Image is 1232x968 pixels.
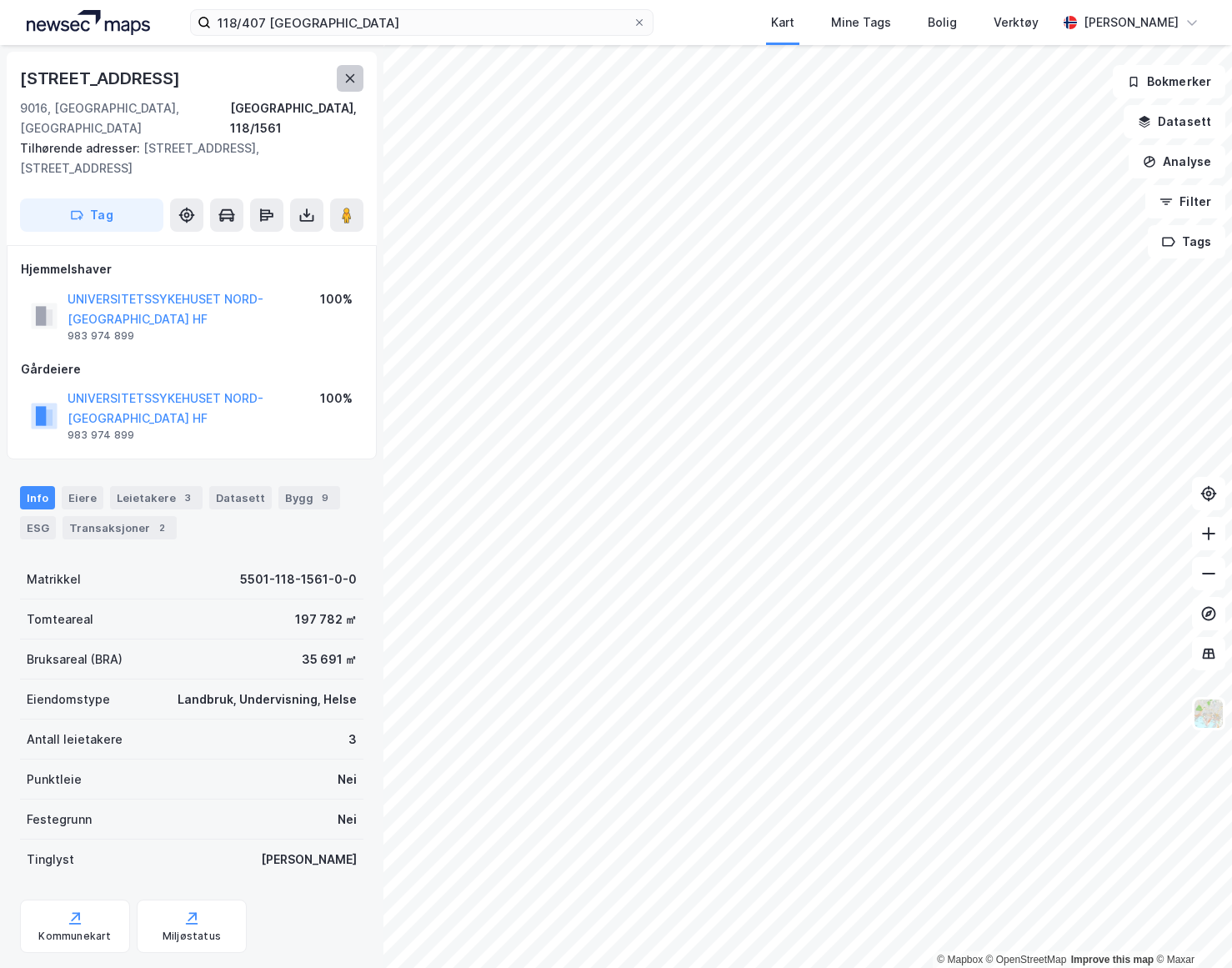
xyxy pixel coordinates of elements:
[338,770,357,790] div: Nei
[27,770,82,790] div: Punktleie
[163,930,221,943] div: Miljøstatus
[261,850,357,870] div: [PERSON_NAME]
[278,486,340,509] div: Bygg
[27,650,123,670] div: Bruksareal (BRA)
[209,486,272,509] div: Datasett
[1149,888,1232,968] div: Kontrollprogram for chat
[338,810,357,830] div: Nei
[1113,65,1225,98] button: Bokmerker
[348,730,357,750] div: 3
[27,10,150,35] img: logo.a4113a55bc3d86da70a041830d287a7e.svg
[153,519,170,536] div: 2
[27,690,110,710] div: Eiendomstype
[68,329,134,343] div: 983 974 899
[21,359,363,379] div: Gårdeiere
[230,98,363,138] div: [GEOGRAPHIC_DATA], 118/1561
[1071,954,1154,965] a: Improve this map
[302,650,357,670] div: 35 691 ㎡
[928,13,957,33] div: Bolig
[27,569,81,589] div: Matrikkel
[20,141,143,155] span: Tilhørende adresser:
[20,138,350,178] div: [STREET_ADDRESS], [STREET_ADDRESS]
[317,489,333,506] div: 9
[1193,698,1224,730] img: Z
[20,516,56,539] div: ESG
[937,954,983,965] a: Mapbox
[1129,145,1225,178] button: Analyse
[986,954,1067,965] a: OpenStreetMap
[20,486,55,509] div: Info
[320,389,353,409] div: 100%
[21,259,363,279] div: Hjemmelshaver
[63,516,177,539] div: Transaksjoner
[771,13,794,33] div: Kart
[27,810,92,830] div: Festegrunn
[38,930,111,943] div: Kommunekart
[178,690,357,710] div: Landbruk, Undervisning, Helse
[27,609,93,629] div: Tomteareal
[320,289,353,309] div: 100%
[27,850,74,870] div: Tinglyst
[831,13,891,33] div: Mine Tags
[110,486,203,509] div: Leietakere
[20,98,230,138] div: 9016, [GEOGRAPHIC_DATA], [GEOGRAPHIC_DATA]
[62,486,103,509] div: Eiere
[27,730,123,750] div: Antall leietakere
[1149,888,1232,968] iframe: Chat Widget
[20,198,163,232] button: Tag
[994,13,1039,33] div: Verktøy
[1145,185,1225,218] button: Filter
[211,10,633,35] input: Søk på adresse, matrikkel, gårdeiere, leietakere eller personer
[68,429,134,442] div: 983 974 899
[295,609,357,629] div: 197 782 ㎡
[240,569,357,589] div: 5501-118-1561-0-0
[1148,225,1225,258] button: Tags
[179,489,196,506] div: 3
[1084,13,1179,33] div: [PERSON_NAME]
[20,65,183,92] div: [STREET_ADDRESS]
[1124,105,1225,138] button: Datasett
